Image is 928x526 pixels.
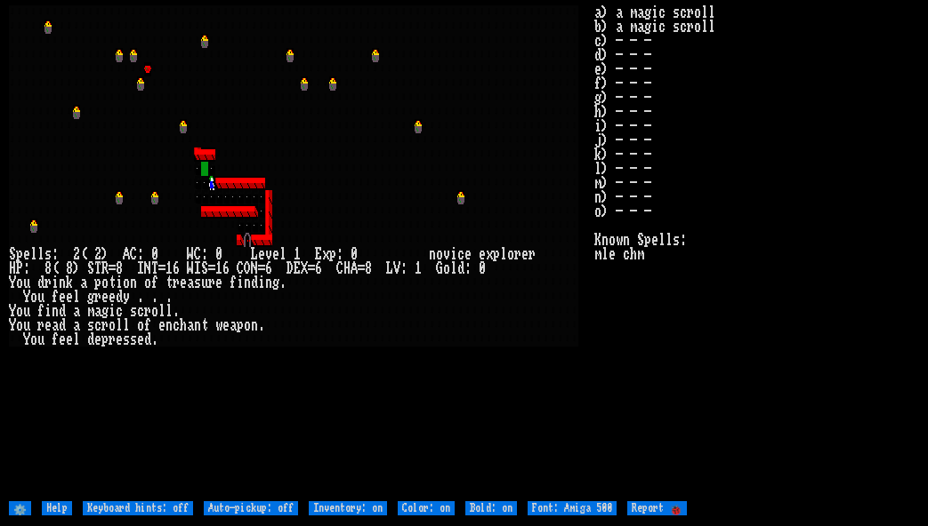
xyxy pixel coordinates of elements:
[94,304,101,318] div: a
[294,261,301,275] div: E
[109,332,116,347] div: r
[204,501,298,515] input: Auto-pickup: off
[393,261,400,275] div: V
[194,261,201,275] div: I
[365,261,372,275] div: 8
[66,290,73,304] div: e
[165,261,173,275] div: 1
[52,247,59,261] div: :
[329,247,336,261] div: p
[165,304,173,318] div: l
[130,332,137,347] div: s
[165,275,173,290] div: t
[87,304,94,318] div: m
[30,247,37,261] div: l
[450,247,457,261] div: i
[151,247,158,261] div: 0
[73,247,80,261] div: 2
[94,318,101,332] div: c
[94,261,101,275] div: T
[627,501,687,515] input: Report 🐞
[37,247,44,261] div: l
[144,318,151,332] div: f
[279,275,286,290] div: .
[265,247,272,261] div: v
[52,261,59,275] div: (
[23,290,30,304] div: Y
[336,247,343,261] div: :
[265,275,272,290] div: n
[116,290,123,304] div: d
[137,247,144,261] div: :
[137,318,144,332] div: o
[450,261,457,275] div: l
[286,261,294,275] div: D
[215,247,222,261] div: 0
[101,290,109,304] div: e
[73,290,80,304] div: l
[336,261,343,275] div: C
[83,501,193,515] input: Keyboard hints: off
[94,247,101,261] div: 2
[59,318,66,332] div: d
[101,275,109,290] div: o
[23,318,30,332] div: u
[180,275,187,290] div: e
[59,304,66,318] div: d
[37,318,44,332] div: r
[23,304,30,318] div: u
[594,5,919,499] stats: a) a magic scroll b) a magic scroll c) - - - d) - - - e) - - - f) - - - g) - - - h) - - - i) - - ...
[66,275,73,290] div: k
[194,275,201,290] div: s
[315,261,322,275] div: 6
[109,275,116,290] div: t
[457,261,464,275] div: d
[187,318,194,332] div: a
[230,318,237,332] div: a
[493,247,500,261] div: p
[123,318,130,332] div: l
[44,261,52,275] div: 8
[116,275,123,290] div: i
[415,261,422,275] div: 1
[165,290,173,304] div: .
[165,318,173,332] div: n
[386,261,393,275] div: L
[301,261,308,275] div: X
[109,318,116,332] div: o
[130,304,137,318] div: s
[436,261,443,275] div: G
[279,247,286,261] div: l
[123,247,130,261] div: A
[66,261,73,275] div: 8
[187,275,194,290] div: a
[52,332,59,347] div: f
[151,304,158,318] div: o
[16,304,23,318] div: o
[9,275,16,290] div: Y
[322,247,329,261] div: x
[151,275,158,290] div: f
[208,261,215,275] div: =
[272,247,279,261] div: e
[464,247,472,261] div: e
[398,501,455,515] input: Color: on
[37,290,44,304] div: u
[59,290,66,304] div: e
[94,290,101,304] div: r
[507,247,514,261] div: o
[272,275,279,290] div: g
[528,501,617,515] input: Font: Amiga 500
[9,304,16,318] div: Y
[237,275,244,290] div: i
[101,247,109,261] div: )
[9,318,16,332] div: Y
[116,304,123,318] div: c
[173,275,180,290] div: r
[230,275,237,290] div: f
[457,247,464,261] div: c
[23,332,30,347] div: Y
[66,332,73,347] div: e
[215,261,222,275] div: 1
[116,332,123,347] div: e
